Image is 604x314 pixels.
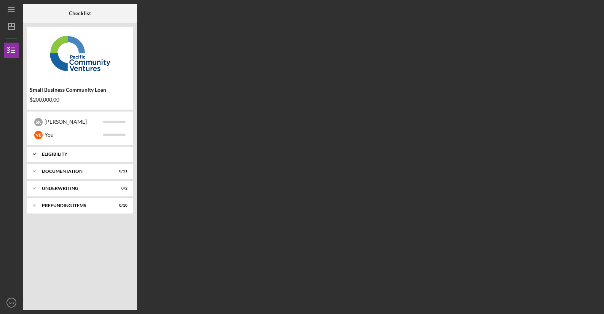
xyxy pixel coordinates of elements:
div: S K [34,118,43,126]
div: 0 / 11 [114,169,127,174]
div: V B [34,131,43,139]
div: Documentation [42,169,108,174]
div: Eligibility [42,152,124,156]
div: [PERSON_NAME] [45,115,103,128]
div: $200,000.00 [30,97,130,103]
b: Checklist [69,10,91,16]
div: You [45,128,103,141]
button: VB [4,295,19,310]
div: Underwriting [42,186,108,191]
text: VB [9,301,14,305]
img: Product logo [27,30,133,76]
div: Small Business Community Loan [30,87,130,93]
div: 0 / 10 [114,203,127,208]
div: Prefunding Items [42,203,108,208]
div: 0 / 2 [114,186,127,191]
